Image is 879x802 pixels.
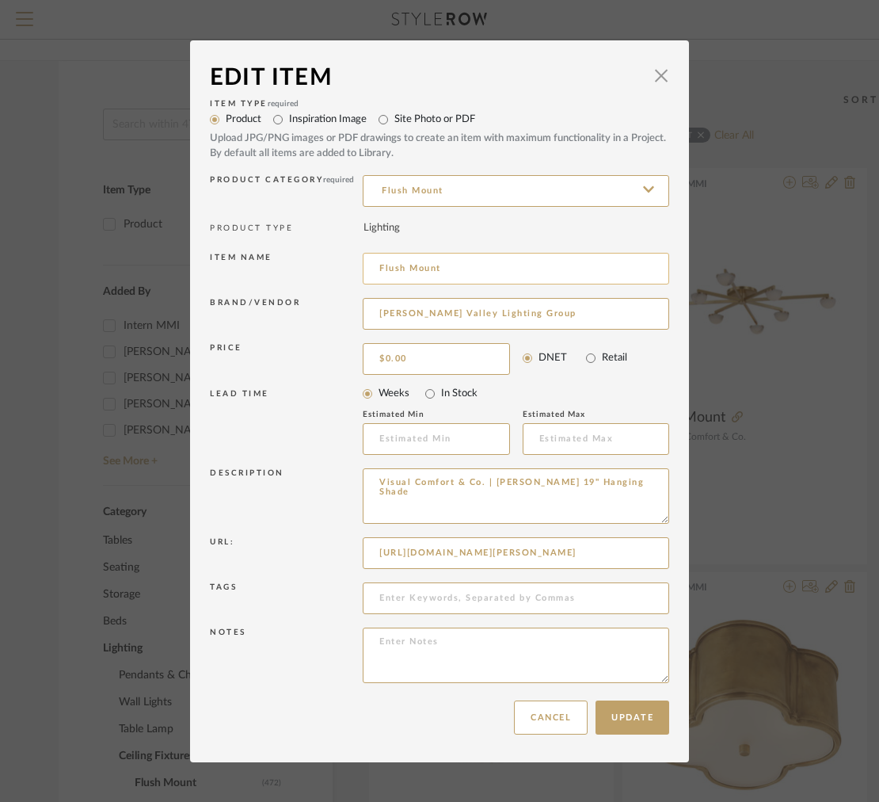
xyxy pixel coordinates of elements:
div: Price [210,343,363,370]
mat-radio-group: Select item type [210,109,669,162]
input: Unknown [363,298,669,330]
div: Estimated Max [523,410,634,419]
div: Notes [210,628,363,684]
div: Item name [210,253,363,285]
label: Site Photo or PDF [394,112,475,128]
button: Cancel [514,701,588,735]
div: Upload JPG/PNG images or PDF drawings to create an item with maximum functionality in a Project. ... [210,131,669,162]
input: Type a category to search and select [363,175,669,207]
div: Url: [210,537,363,570]
input: Enter Name [363,253,669,285]
label: In Stock [441,386,478,402]
div: Lighting [363,220,400,236]
button: Update [596,701,669,735]
input: Enter Keywords, Separated by Commas [363,582,669,614]
input: Enter DNET Price [363,343,510,375]
mat-radio-group: Select price type [523,347,670,369]
div: PRODUCT TYPE [210,216,363,241]
button: Close [645,60,677,92]
mat-radio-group: Select item type [363,383,669,405]
input: Estimated Max [523,423,670,455]
div: Edit Item [210,60,645,95]
div: Estimated Min [363,410,474,419]
span: required [323,176,354,184]
input: Estimated Min [363,423,510,455]
label: DNET [538,350,567,366]
label: Retail [602,350,627,366]
div: Brand/Vendor [210,298,363,330]
div: LEAD TIME [210,389,363,456]
span: required [268,100,299,108]
label: Inspiration Image [289,112,367,128]
div: Product Category [210,175,363,208]
div: Tags [210,582,363,615]
div: Description [210,468,363,525]
label: Product [226,112,261,128]
input: Enter URL [363,537,669,569]
div: Item Type [210,99,669,109]
label: Weeks [379,386,409,402]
